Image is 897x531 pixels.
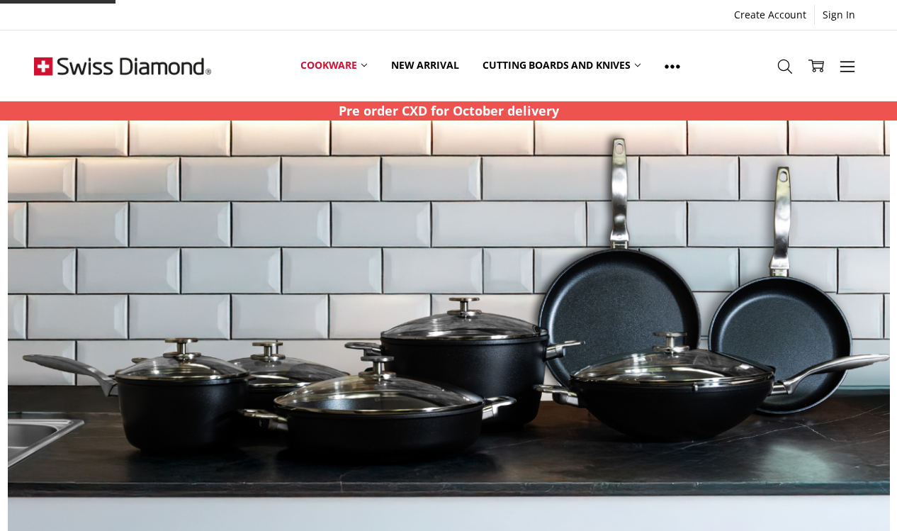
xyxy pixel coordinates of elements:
a: Cookware [288,34,379,97]
a: Show All [653,34,692,98]
strong: Pre order CXD for October delivery [339,102,559,119]
a: Sign In [815,5,863,25]
img: Free Shipping On Every Order [34,30,211,101]
a: New arrival [379,34,470,97]
a: Create Account [726,5,814,25]
a: Cutting boards and knives [470,34,653,97]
